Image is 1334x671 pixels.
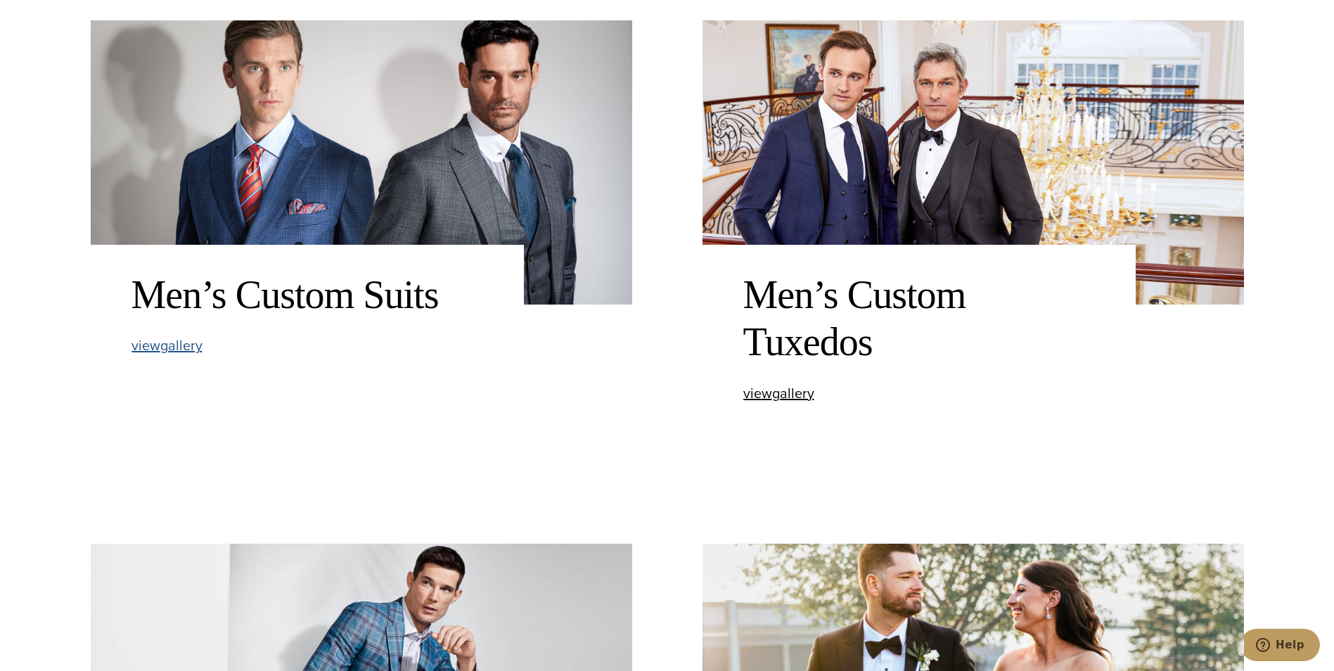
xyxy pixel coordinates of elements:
span: view gallery [132,335,203,356]
img: 2 models wearing bespoke wedding tuxedos. One wearing black single breasted peak lapel and one we... [703,20,1244,305]
iframe: Opens a widget where you can chat to one of our agents [1244,629,1320,664]
img: Two clients in wedding suits. One wearing a double breasted blue paid suit with orange tie. One w... [91,20,632,305]
a: viewgallery [743,386,814,401]
a: viewgallery [132,338,203,353]
h2: Men’s Custom Tuxedos [743,271,1095,366]
h2: Men’s Custom Suits [132,271,483,319]
span: view gallery [743,383,814,404]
